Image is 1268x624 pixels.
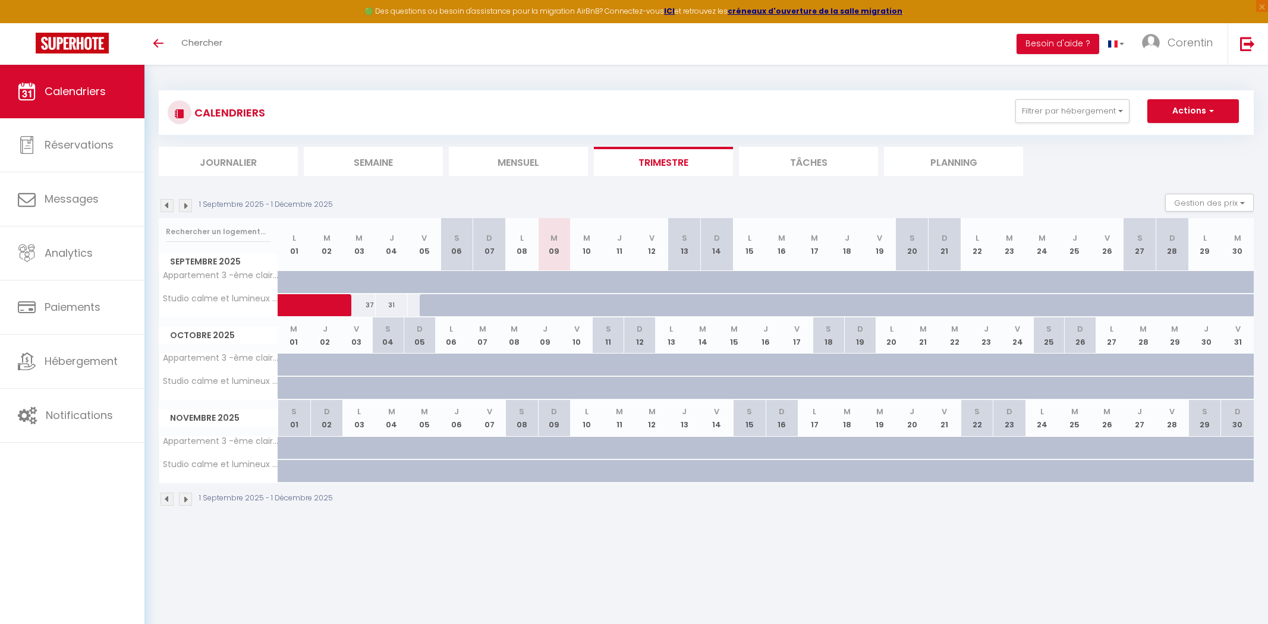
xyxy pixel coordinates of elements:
[714,406,719,417] abbr: V
[479,323,486,335] abbr: M
[357,406,361,417] abbr: L
[45,300,100,314] span: Paiements
[323,232,331,244] abbr: M
[649,232,655,244] abbr: V
[884,147,1023,176] li: Planning
[1235,406,1241,417] abbr: D
[519,406,524,417] abbr: S
[1058,400,1091,436] th: 25
[408,400,441,436] th: 05
[372,317,404,354] th: 04
[550,232,558,244] abbr: M
[778,232,785,244] abbr: M
[417,323,423,335] abbr: D
[961,400,993,436] th: 22
[668,218,701,271] th: 13
[323,323,328,335] abbr: J
[161,271,280,280] span: Appartement 3 -ème clair et chaleureux [GEOGRAPHIC_DATA]
[449,323,453,335] abbr: L
[473,400,506,436] th: 07
[951,323,958,335] abbr: M
[159,327,278,344] span: Octobre 2025
[486,232,492,244] abbr: D
[813,317,844,354] th: 18
[857,323,863,335] abbr: D
[304,147,443,176] li: Semaine
[890,323,893,335] abbr: L
[863,218,896,271] th: 19
[1204,323,1209,335] abbr: J
[355,232,363,244] abbr: M
[701,400,734,436] th: 14
[404,317,435,354] th: 05
[561,317,593,354] th: 10
[876,406,883,417] abbr: M
[449,147,588,176] li: Mensuel
[1103,406,1110,417] abbr: M
[1039,232,1046,244] abbr: M
[1015,99,1129,123] button: Filtrer par hébergement
[199,493,333,504] p: 1 Septembre 2025 - 1 Décembre 2025
[844,317,876,354] th: 19
[844,406,851,417] abbr: M
[583,232,590,244] abbr: M
[617,232,622,244] abbr: J
[1188,400,1221,436] th: 29
[1221,400,1254,436] th: 30
[1072,232,1077,244] abbr: J
[585,406,589,417] abbr: L
[166,221,271,242] input: Rechercher un logement...
[907,317,939,354] th: 21
[1142,34,1160,52] img: ...
[813,406,816,417] abbr: L
[45,191,99,206] span: Messages
[1006,232,1013,244] abbr: M
[1096,317,1128,354] th: 27
[993,218,1026,271] th: 23
[896,400,929,436] th: 20
[1002,317,1033,354] th: 24
[682,406,687,417] abbr: J
[1168,35,1213,50] span: Corentin
[530,317,561,354] th: 09
[1091,218,1124,271] th: 26
[1133,23,1228,65] a: ... Corentin
[343,294,376,316] div: 37
[719,317,750,354] th: 15
[606,323,611,335] abbr: S
[543,323,548,335] abbr: J
[910,406,914,417] abbr: J
[473,218,506,271] th: 07
[191,99,265,126] h3: CALENDRIERS
[830,218,863,271] th: 18
[961,218,993,271] th: 22
[505,218,538,271] th: 08
[782,317,813,354] th: 17
[993,400,1026,436] th: 23
[388,406,395,417] abbr: M
[826,323,831,335] abbr: S
[1026,400,1059,436] th: 24
[750,317,782,354] th: 16
[1046,323,1052,335] abbr: S
[920,323,927,335] abbr: M
[389,232,394,244] abbr: J
[1188,218,1221,271] th: 29
[1137,406,1142,417] abbr: J
[616,406,623,417] abbr: M
[454,232,460,244] abbr: S
[1221,218,1254,271] th: 30
[1017,34,1099,54] button: Besoin d'aide ?
[181,36,222,49] span: Chercher
[343,400,376,436] th: 03
[1191,317,1222,354] th: 30
[1169,406,1175,417] abbr: V
[538,218,571,271] th: 09
[341,317,372,354] th: 03
[929,400,961,436] th: 21
[310,218,343,271] th: 02
[36,33,109,53] img: Super Booking
[1071,406,1078,417] abbr: M
[798,218,831,271] th: 17
[408,218,441,271] th: 05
